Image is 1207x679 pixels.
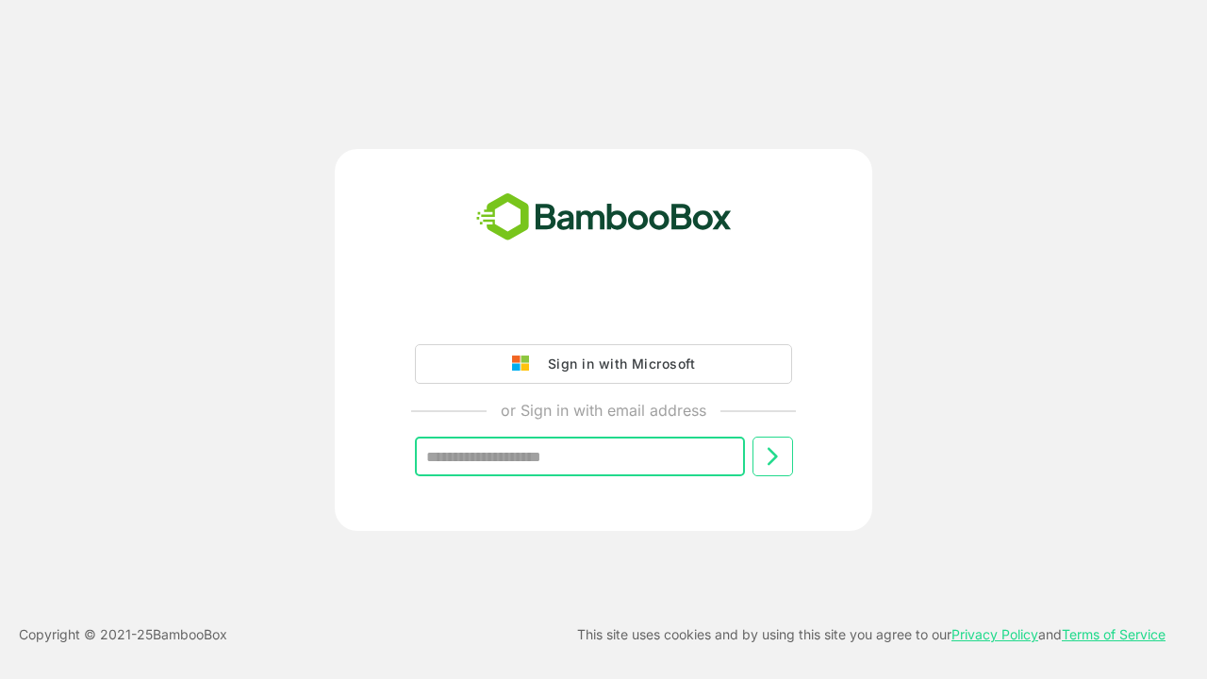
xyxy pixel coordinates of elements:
div: Sign in with Microsoft [538,352,695,376]
img: bamboobox [466,187,742,249]
iframe: Sign in with Google Button [405,291,802,333]
p: or Sign in with email address [501,399,706,422]
button: Sign in with Microsoft [415,344,792,384]
a: Privacy Policy [951,626,1038,642]
a: Terms of Service [1062,626,1166,642]
p: Copyright © 2021- 25 BambooBox [19,623,227,646]
img: google [512,356,538,373]
p: This site uses cookies and by using this site you agree to our and [577,623,1166,646]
